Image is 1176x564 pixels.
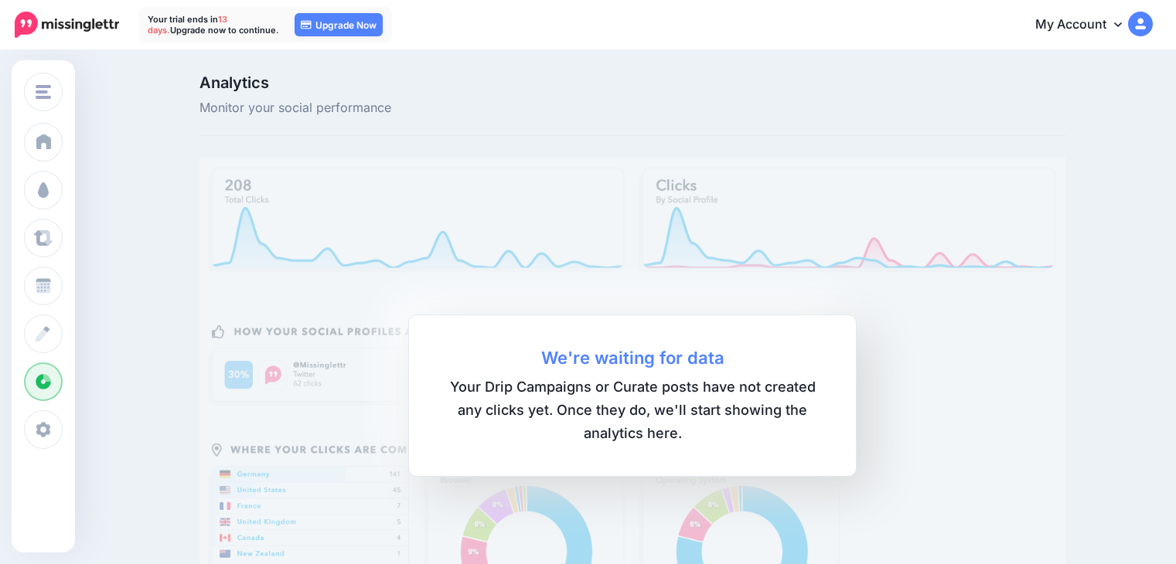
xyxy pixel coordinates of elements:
[148,14,227,36] span: 13 days.
[440,375,825,445] span: Your Drip Campaigns or Curate posts have not created any clicks yet. Once they do, we'll start sh...
[15,12,119,38] img: Missinglettr
[295,13,383,36] a: Upgrade Now
[1020,6,1153,44] a: My Account
[148,14,279,36] p: Your trial ends in Upgrade now to continue.
[440,346,825,369] b: We're waiting for data
[199,75,472,90] span: Analytics
[199,98,472,118] span: Monitor your social performance
[36,85,51,99] img: menu.png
